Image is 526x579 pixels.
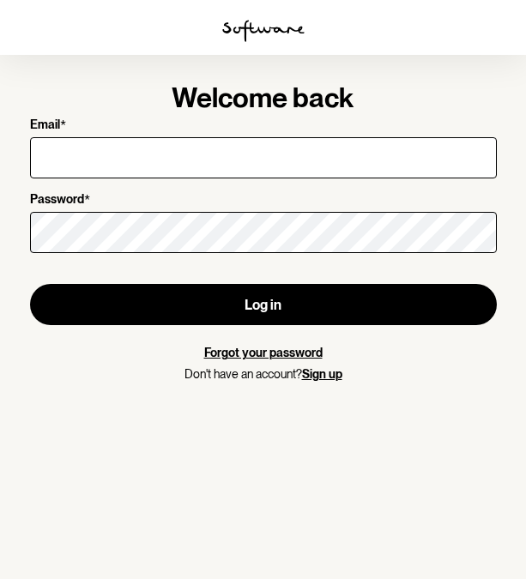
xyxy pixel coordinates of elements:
p: Don't have an account? [30,367,497,382]
a: Forgot your password [204,346,323,359]
p: Password [30,192,84,208]
a: Sign up [302,367,342,381]
img: software logo [222,20,305,42]
button: Log in [30,284,497,325]
h1: Welcome back [30,86,497,111]
p: Email [30,118,60,134]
